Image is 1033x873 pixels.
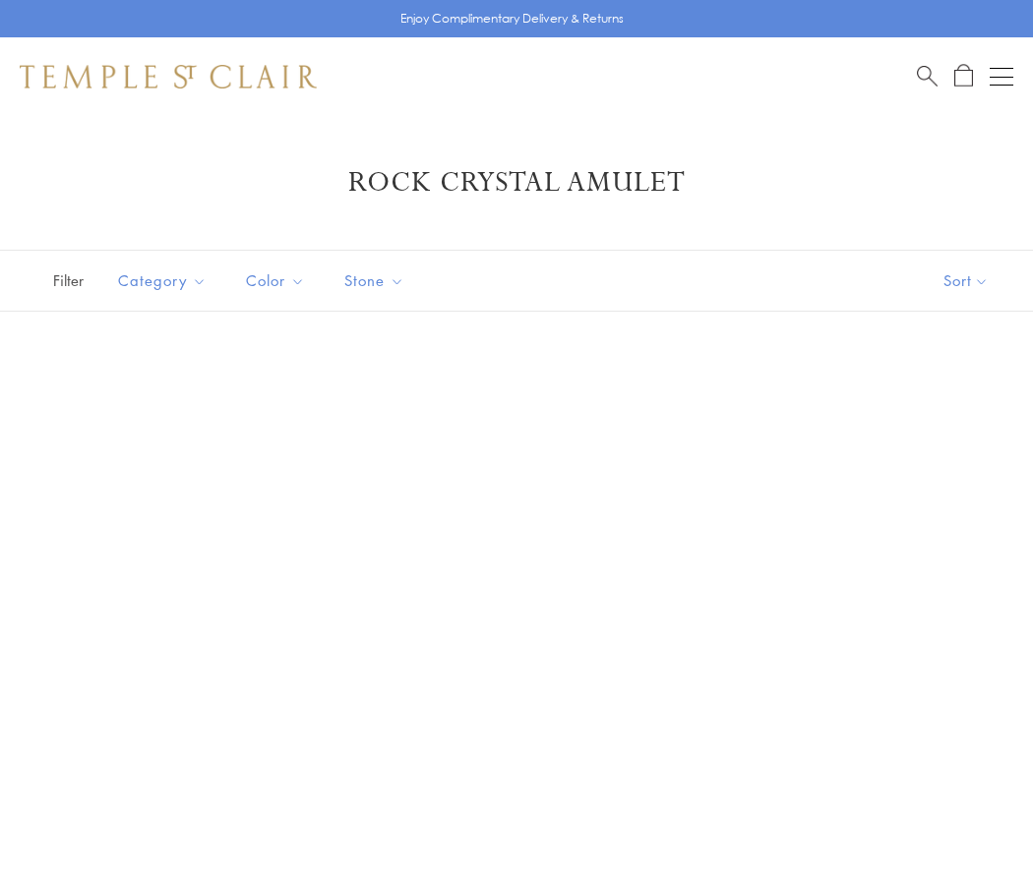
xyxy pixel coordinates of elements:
[108,268,221,293] span: Category
[917,64,938,88] a: Search
[236,268,320,293] span: Color
[330,259,419,303] button: Stone
[231,259,320,303] button: Color
[954,64,973,88] a: Open Shopping Bag
[103,259,221,303] button: Category
[899,251,1033,311] button: Show sort by
[990,65,1013,88] button: Open navigation
[49,165,984,201] h1: Rock Crystal Amulet
[20,65,317,88] img: Temple St. Clair
[400,9,624,29] p: Enjoy Complimentary Delivery & Returns
[334,268,419,293] span: Stone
